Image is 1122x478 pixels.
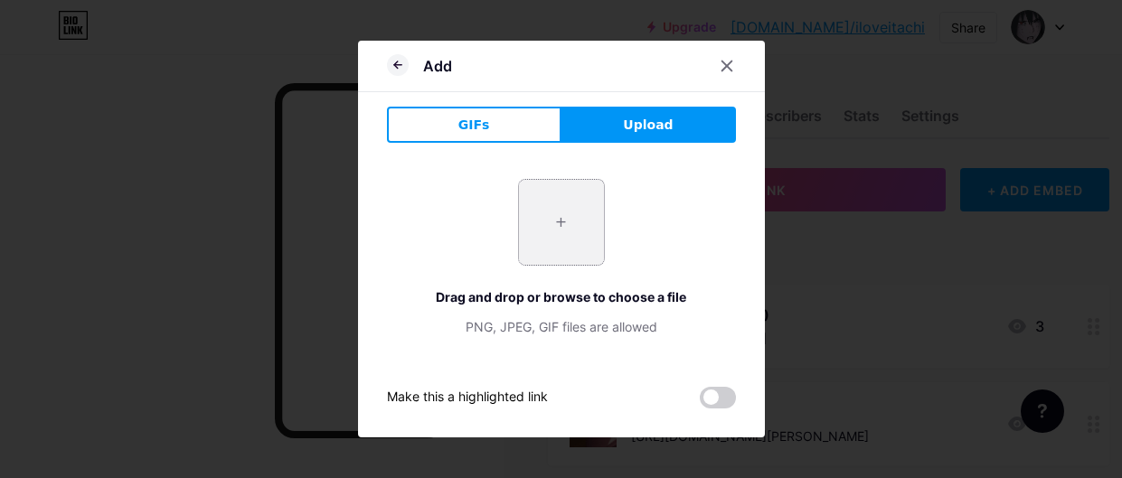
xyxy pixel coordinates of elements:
[423,55,452,77] div: Add
[387,317,736,336] div: PNG, JPEG, GIF files are allowed
[623,116,673,135] span: Upload
[387,387,548,408] div: Make this a highlighted link
[387,107,561,143] button: GIFs
[561,107,736,143] button: Upload
[458,116,490,135] span: GIFs
[387,287,736,306] div: Drag and drop or browse to choose a file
